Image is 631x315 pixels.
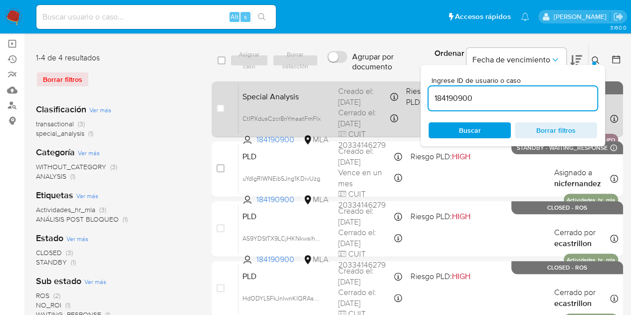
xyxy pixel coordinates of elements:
[230,12,238,21] span: Alt
[553,12,610,21] p: nicolas.fernandezallen@mercadolibre.com
[521,12,529,21] a: Notificaciones
[455,11,511,22] span: Accesos rápidos
[613,11,624,22] a: Salir
[244,12,247,21] span: s
[251,10,272,24] button: search-icon
[36,10,276,23] input: Buscar usuario o caso...
[610,23,626,31] span: 3.160.0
